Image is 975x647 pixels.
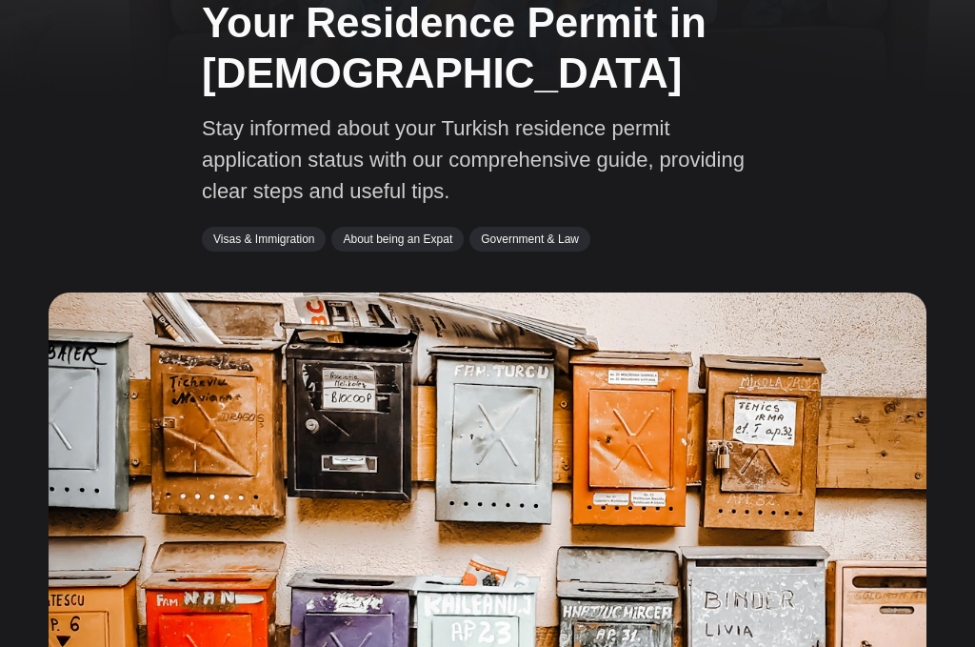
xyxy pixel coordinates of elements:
[202,227,326,252] a: Visas & Immigration
[331,227,464,252] a: About being an Expat
[469,227,590,252] a: Government & Law
[202,112,773,207] p: Stay informed about your Turkish residence permit application status with our comprehensive guide...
